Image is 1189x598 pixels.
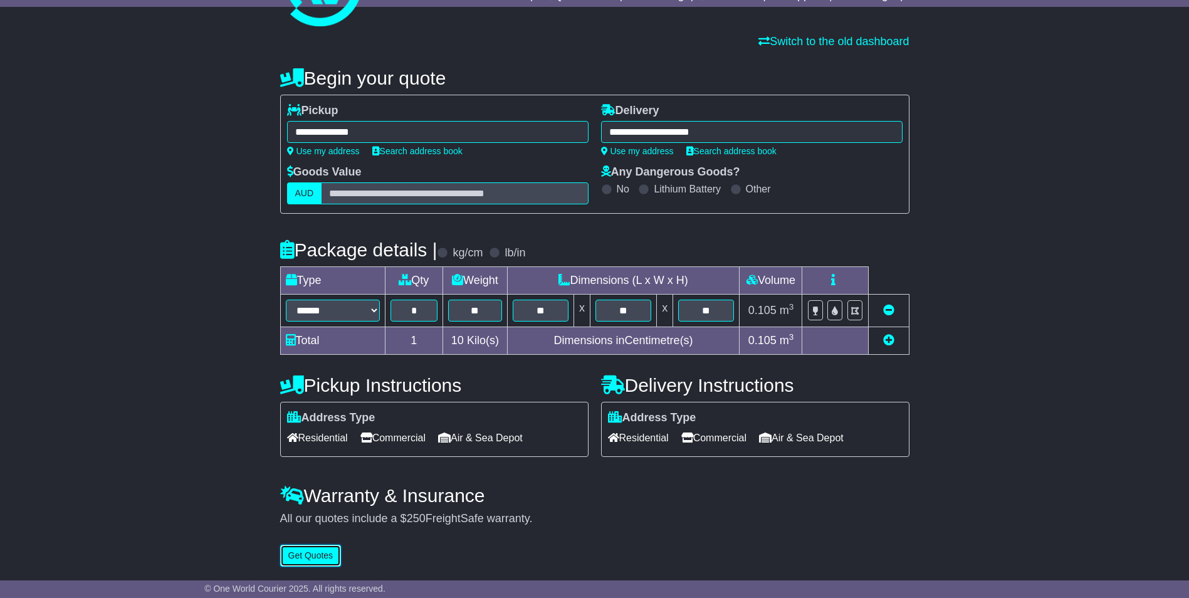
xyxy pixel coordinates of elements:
td: x [574,295,590,327]
a: Add new item [883,334,894,347]
a: Search address book [372,146,463,156]
span: © One World Courier 2025. All rights reserved. [204,584,385,594]
a: Use my address [287,146,360,156]
label: No [617,183,629,195]
a: Search address book [686,146,777,156]
span: 0.105 [748,334,777,347]
span: 10 [451,334,464,347]
a: Switch to the old dashboard [758,35,909,48]
td: Weight [443,267,508,295]
td: 1 [385,327,443,355]
sup: 3 [789,302,794,312]
label: Goods Value [287,165,362,179]
button: Get Quotes [280,545,342,567]
label: Address Type [608,411,696,425]
label: Lithium Battery [654,183,721,195]
label: lb/in [505,246,525,260]
label: Pickup [287,104,338,118]
td: Type [280,267,385,295]
a: Use my address [601,146,674,156]
span: Air & Sea Depot [759,428,844,448]
td: Dimensions (L x W x H) [507,267,740,295]
span: Commercial [681,428,746,448]
h4: Pickup Instructions [280,375,589,396]
h4: Delivery Instructions [601,375,909,396]
td: x [657,295,673,327]
td: Total [280,327,385,355]
span: Commercial [360,428,426,448]
h4: Begin your quote [280,68,909,88]
span: 250 [407,512,426,525]
td: Dimensions in Centimetre(s) [507,327,740,355]
label: Any Dangerous Goods? [601,165,740,179]
span: 0.105 [748,304,777,317]
label: Address Type [287,411,375,425]
label: AUD [287,182,322,204]
sup: 3 [789,332,794,342]
span: m [780,334,794,347]
h4: Package details | [280,239,437,260]
td: Kilo(s) [443,327,508,355]
span: Residential [287,428,348,448]
label: kg/cm [453,246,483,260]
td: Qty [385,267,443,295]
td: Volume [740,267,802,295]
span: m [780,304,794,317]
label: Other [746,183,771,195]
div: All our quotes include a $ FreightSafe warranty. [280,512,909,526]
span: Air & Sea Depot [438,428,523,448]
span: Residential [608,428,669,448]
h4: Warranty & Insurance [280,485,909,506]
a: Remove this item [883,304,894,317]
label: Delivery [601,104,659,118]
